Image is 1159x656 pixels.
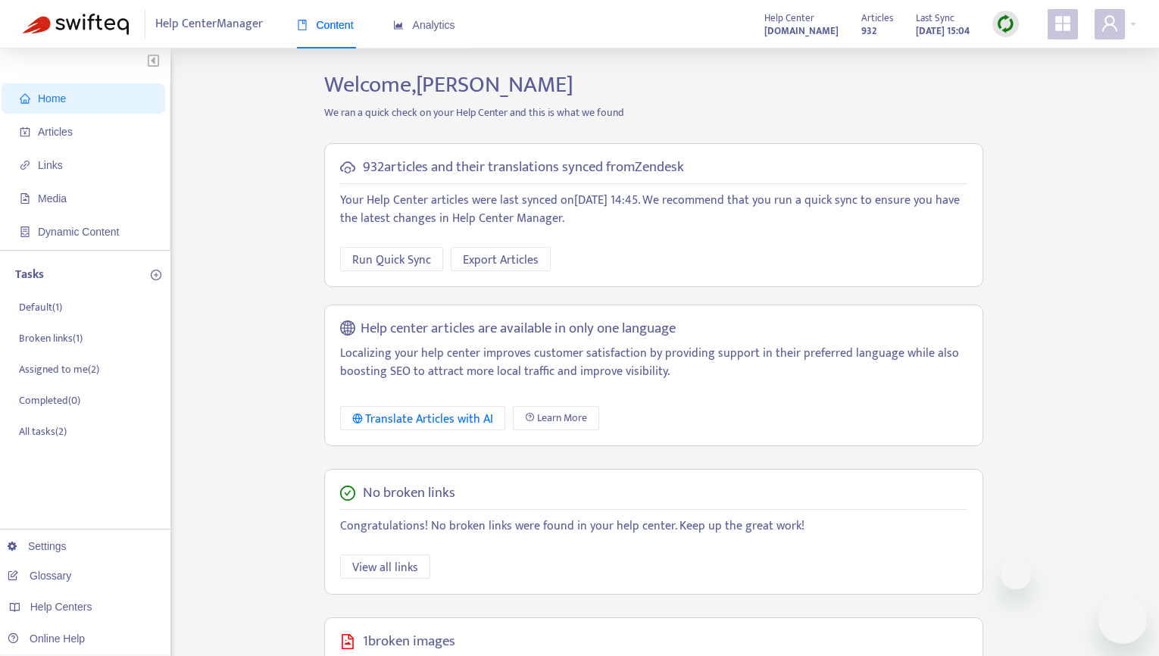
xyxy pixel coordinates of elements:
span: Welcome, [PERSON_NAME] [324,66,573,104]
a: Settings [8,540,67,552]
span: check-circle [340,486,355,501]
p: Your Help Center articles were last synced on [DATE] 14:45 . We recommend that you run a quick sy... [340,192,967,228]
span: Run Quick Sync [352,251,431,270]
span: Articles [861,10,893,27]
span: file-image [20,193,30,204]
h5: Help center articles are available in only one language [361,320,676,338]
p: Broken links ( 1 ) [19,330,83,346]
p: Assigned to me ( 2 ) [19,361,99,377]
span: Dynamic Content [38,226,119,238]
button: Translate Articles with AI [340,406,506,430]
span: Learn More [537,410,587,426]
span: area-chart [393,20,404,30]
span: plus-circle [151,270,161,280]
button: Export Articles [451,247,551,271]
img: sync.dc5367851b00ba804db3.png [996,14,1015,33]
h5: 932 articles and their translations synced from Zendesk [363,159,684,176]
span: appstore [1054,14,1072,33]
strong: [DOMAIN_NAME] [764,23,839,39]
span: file-image [340,634,355,649]
span: Content [297,19,354,31]
span: Help Center [764,10,814,27]
strong: [DATE] 15:04 [916,23,970,39]
span: Links [38,159,63,171]
span: Help Center Manager [155,10,263,39]
span: Home [38,92,66,105]
p: Tasks [15,266,44,284]
span: View all links [352,558,418,577]
span: home [20,93,30,104]
a: Glossary [8,570,71,582]
a: Learn More [513,406,599,430]
p: Completed ( 0 ) [19,392,80,408]
div: Translate Articles with AI [352,410,494,429]
span: global [340,320,355,338]
button: View all links [340,554,430,579]
p: We ran a quick check on your Help Center and this is what we found [313,105,995,120]
img: Swifteq [23,14,129,35]
p: Localizing your help center improves customer satisfaction by providing support in their preferre... [340,345,967,381]
span: user [1101,14,1119,33]
a: Online Help [8,633,85,645]
span: cloud-sync [340,160,355,175]
span: Last Sync [916,10,954,27]
p: All tasks ( 2 ) [19,423,67,439]
span: Help Centers [30,601,92,613]
p: Congratulations! No broken links were found in your help center. Keep up the great work! [340,517,967,536]
iframe: Button to launch messaging window [1098,595,1147,644]
strong: 932 [861,23,876,39]
span: Export Articles [463,251,539,270]
span: Media [38,192,67,205]
p: Default ( 1 ) [19,299,62,315]
button: Run Quick Sync [340,247,443,271]
span: Articles [38,126,73,138]
span: account-book [20,127,30,137]
h5: 1 broken images [363,633,455,651]
a: [DOMAIN_NAME] [764,22,839,39]
span: link [20,160,30,170]
iframe: Close message [1001,559,1031,589]
span: container [20,226,30,237]
h5: No broken links [363,485,455,502]
span: Analytics [393,19,455,31]
span: book [297,20,308,30]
